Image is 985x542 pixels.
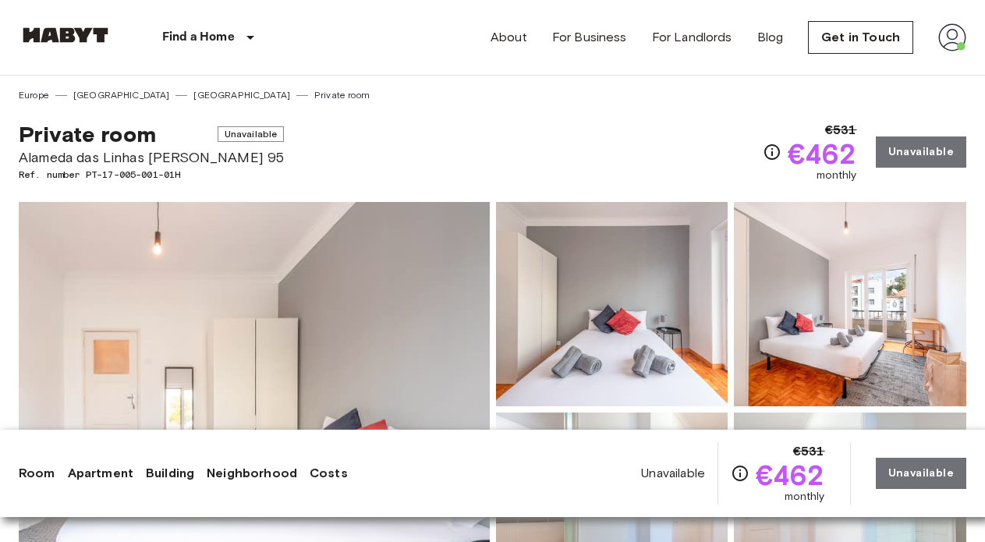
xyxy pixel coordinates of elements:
[491,28,527,47] a: About
[785,489,825,505] span: monthly
[757,28,784,47] a: Blog
[146,464,194,483] a: Building
[314,88,370,102] a: Private room
[825,121,857,140] span: €531
[793,442,825,461] span: €531
[19,168,284,182] span: Ref. number PT-17-005-001-01H
[73,88,170,102] a: [GEOGRAPHIC_DATA]
[310,464,348,483] a: Costs
[496,202,728,406] img: Picture of unit PT-17-005-001-01H
[19,88,49,102] a: Europe
[162,28,235,47] p: Find a Home
[734,202,966,406] img: Picture of unit PT-17-005-001-01H
[552,28,627,47] a: For Business
[756,461,825,489] span: €462
[817,168,857,183] span: monthly
[193,88,290,102] a: [GEOGRAPHIC_DATA]
[938,23,966,51] img: avatar
[788,140,857,168] span: €462
[731,464,749,483] svg: Check cost overview for full price breakdown. Please note that discounts apply to new joiners onl...
[207,464,297,483] a: Neighborhood
[641,465,705,482] span: Unavailable
[808,21,913,54] a: Get in Touch
[19,464,55,483] a: Room
[19,27,112,43] img: Habyt
[763,143,781,161] svg: Check cost overview for full price breakdown. Please note that discounts apply to new joiners onl...
[68,464,133,483] a: Apartment
[19,147,284,168] span: Alameda das Linhas [PERSON_NAME] 95
[652,28,732,47] a: For Landlords
[19,121,156,147] span: Private room
[218,126,285,142] span: Unavailable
